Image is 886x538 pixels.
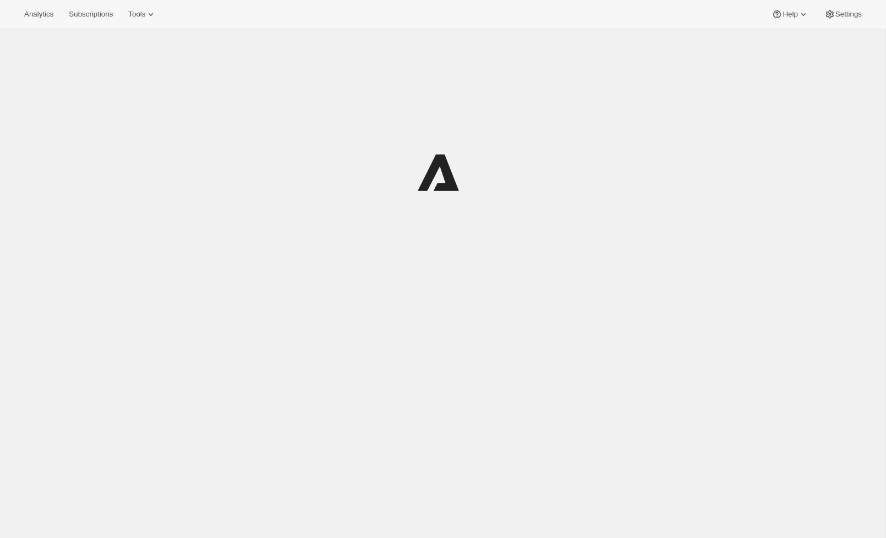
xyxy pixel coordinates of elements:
span: Settings [835,10,862,19]
button: Analytics [18,7,60,22]
span: Subscriptions [69,10,113,19]
button: Subscriptions [62,7,119,22]
button: Help [765,7,815,22]
span: Help [783,10,797,19]
span: Analytics [24,10,53,19]
button: Tools [122,7,163,22]
span: Tools [128,10,145,19]
button: Settings [818,7,868,22]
